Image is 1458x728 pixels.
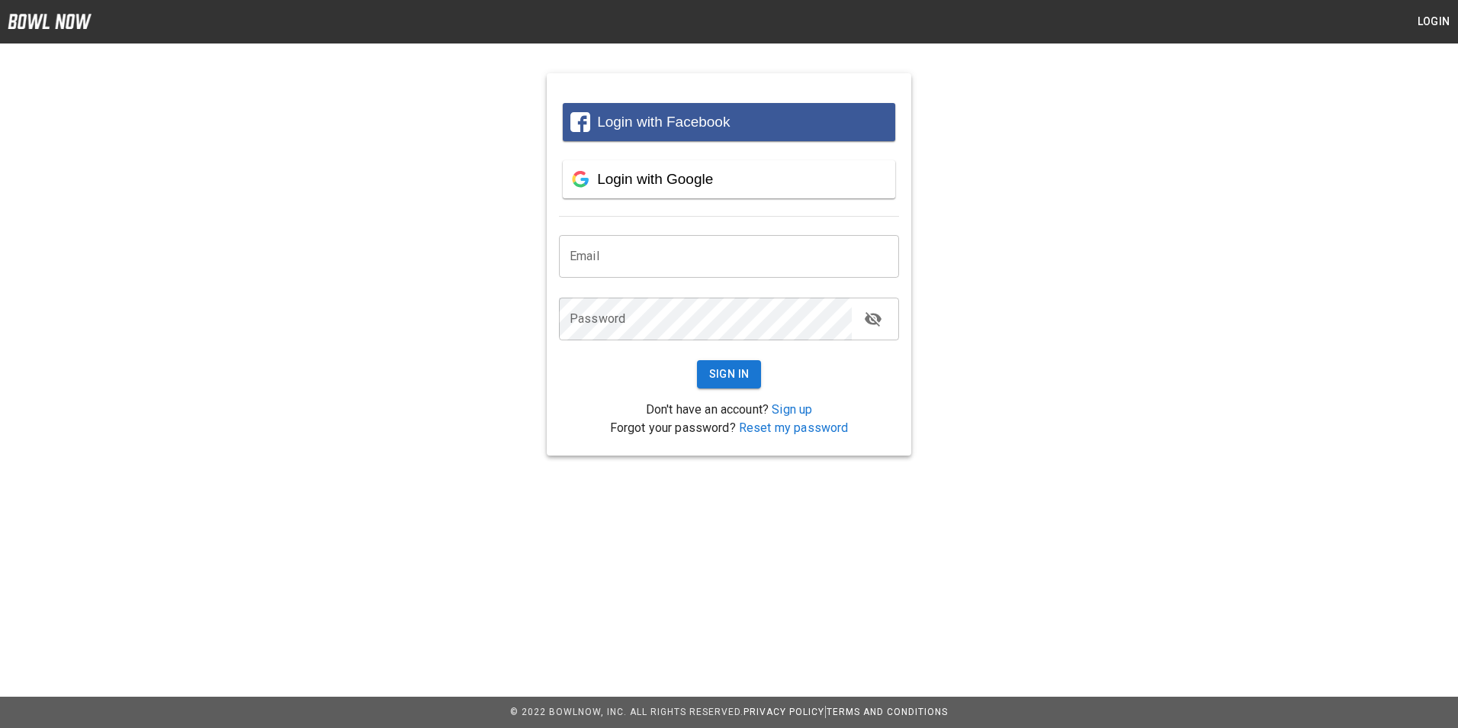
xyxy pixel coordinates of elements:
button: Login with Facebook [563,103,895,141]
p: Forgot your password? [559,419,899,437]
a: Privacy Policy [743,707,824,717]
p: Don't have an account? [559,401,899,419]
button: Sign In [697,360,762,388]
span: Login with Facebook [597,114,730,130]
span: © 2022 BowlNow, Inc. All Rights Reserved. [510,707,743,717]
a: Reset my password [739,420,849,435]
a: Sign up [772,402,812,417]
button: toggle password visibility [858,304,888,334]
button: Login with Google [563,160,895,198]
span: Login with Google [597,171,713,187]
img: logo [8,14,92,29]
button: Login [1409,8,1458,36]
a: Terms and Conditions [827,707,948,717]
